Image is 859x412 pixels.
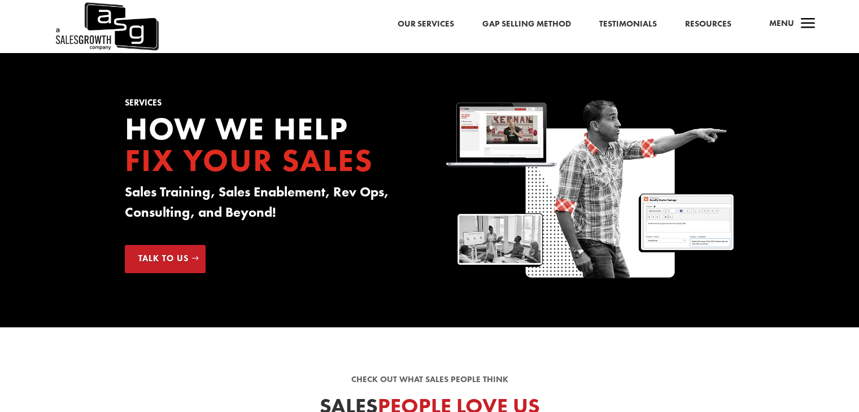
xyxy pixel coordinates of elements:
img: Sales Growth Keenan [446,99,734,282]
a: Talk to Us [125,245,206,273]
p: Check out what sales people think [125,373,735,387]
h1: Services [125,99,413,113]
span: Fix your Sales [125,140,373,181]
h2: How we Help [125,113,413,182]
h3: Sales Training, Sales Enablement, Rev Ops, Consulting, and Beyond! [125,182,413,228]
